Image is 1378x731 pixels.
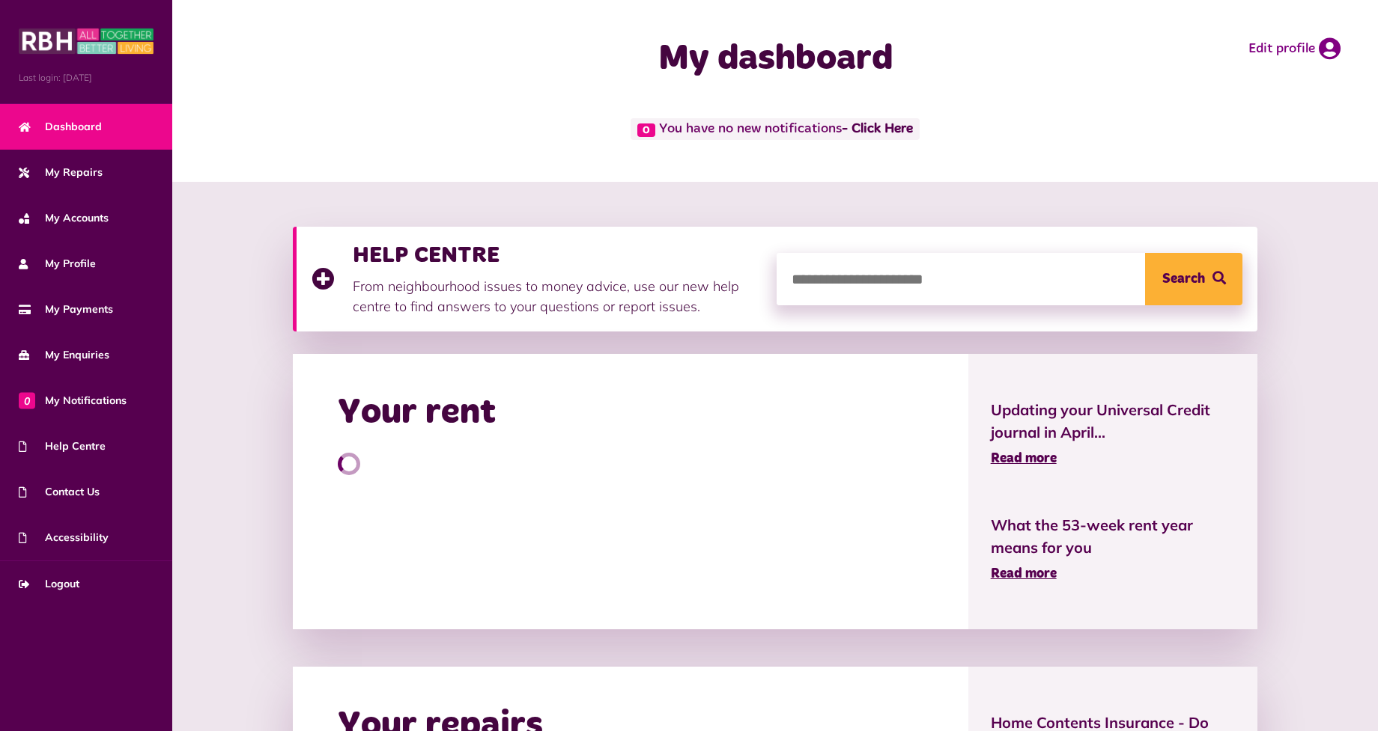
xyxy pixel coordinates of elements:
[19,347,109,363] span: My Enquiries
[19,438,106,454] span: Help Centre
[631,118,919,140] span: You have no new notifications
[1248,37,1341,60] a: Edit profile
[842,123,913,136] a: - Click Here
[1145,253,1242,305] button: Search
[19,576,79,592] span: Logout
[19,484,100,500] span: Contact Us
[637,123,655,137] span: 0
[991,452,1057,465] span: Read more
[991,399,1235,469] a: Updating your Universal Credit journal in April... Read more
[19,26,154,56] img: MyRBH
[19,256,96,272] span: My Profile
[19,71,154,85] span: Last login: [DATE]
[489,37,1062,81] h1: My dashboard
[353,276,762,316] p: From neighbourhood issues to money advice, use our new help centre to find answers to your questi...
[19,210,109,226] span: My Accounts
[19,302,113,317] span: My Payments
[353,242,762,269] h3: HELP CENTRE
[19,530,109,545] span: Accessibility
[991,567,1057,581] span: Read more
[19,393,127,409] span: My Notifications
[991,399,1235,444] span: Updating your Universal Credit journal in April...
[1162,253,1205,305] span: Search
[338,391,496,435] h2: Your rent
[19,392,35,409] span: 0
[991,514,1235,559] span: What the 53-week rent year means for you
[19,119,102,135] span: Dashboard
[19,165,103,180] span: My Repairs
[991,514,1235,584] a: What the 53-week rent year means for you Read more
